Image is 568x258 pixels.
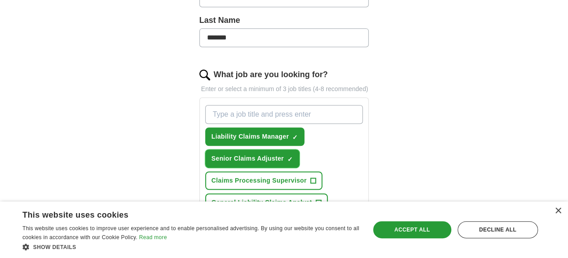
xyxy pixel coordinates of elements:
label: What job are you looking for? [214,69,328,81]
span: General Liability Claims Analyst [211,198,312,207]
span: ✓ [292,134,298,141]
span: Liability Claims Manager [211,132,289,141]
span: This website uses cookies to improve user experience and to enable personalised advertising. By u... [22,225,359,241]
span: Senior Claims Adjuster [211,154,284,163]
div: Decline all [458,221,538,238]
button: Liability Claims Manager✓ [205,127,305,146]
input: Type a job title and press enter [205,105,363,124]
span: ✓ [287,156,293,163]
div: Accept all [373,221,451,238]
p: Enter or select a minimum of 3 job titles (4-8 recommended) [199,84,369,94]
button: General Liability Claims Analyst [205,193,328,212]
span: Claims Processing Supervisor [211,176,307,185]
button: Senior Claims Adjuster✓ [205,149,299,168]
span: Show details [33,244,76,250]
a: Read more, opens a new window [139,234,167,241]
div: Show details [22,242,360,251]
div: This website uses cookies [22,207,337,220]
div: Close [555,208,561,214]
label: Last Name [199,14,369,26]
button: Claims Processing Supervisor [205,171,322,190]
img: search.png [199,70,210,80]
